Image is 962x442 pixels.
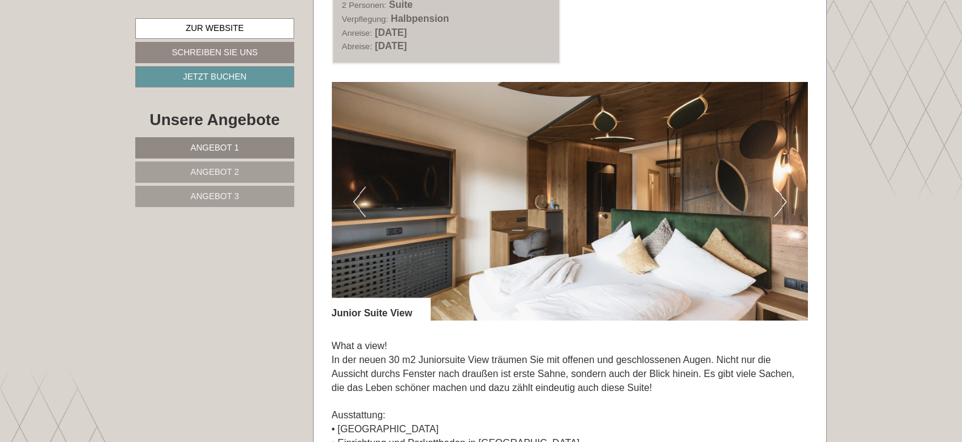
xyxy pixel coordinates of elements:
small: Verpflegung: [342,15,388,24]
button: Next [774,186,787,217]
a: Zur Website [135,18,294,39]
div: Junior Suite View [332,297,431,321]
div: Unsere Angebote [135,109,294,131]
a: Schreiben Sie uns [135,42,294,63]
b: [DATE] [375,41,407,51]
span: Angebot 2 [190,167,239,177]
small: Anreise: [342,29,372,38]
span: Angebot 3 [190,191,239,201]
a: Jetzt buchen [135,66,294,87]
span: Angebot 1 [190,143,239,152]
small: 2 Personen: [342,1,386,10]
b: [DATE] [375,27,407,38]
small: Abreise: [342,42,372,51]
img: image [332,82,809,321]
b: Halbpension [391,13,449,24]
button: Previous [353,186,366,217]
